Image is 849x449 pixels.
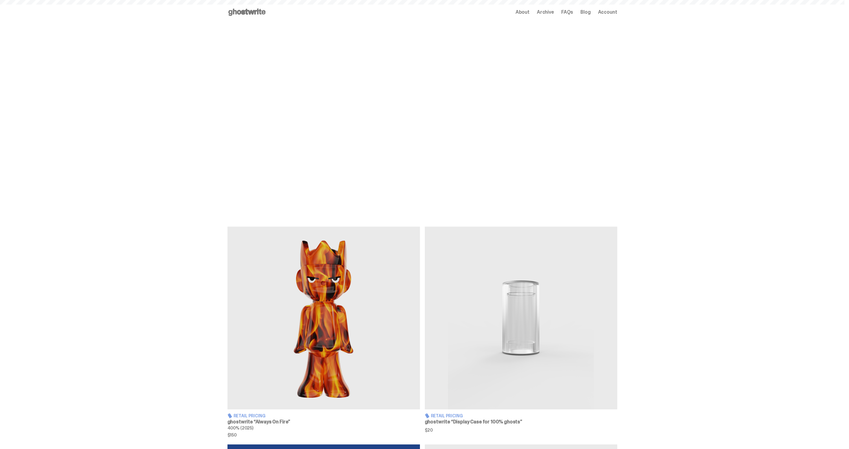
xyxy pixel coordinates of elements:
a: About [516,10,530,15]
span: $20 [425,428,617,432]
a: Account [598,10,617,15]
a: Display Case for 100% ghosts Retail Pricing [425,227,617,437]
h3: ghostwrite “Always On Fire” [227,419,420,424]
img: Display Case for 100% ghosts [425,227,617,409]
a: FAQs [561,10,573,15]
a: Archive [537,10,554,15]
img: Always On Fire [227,227,420,409]
a: Always On Fire Retail Pricing [227,227,420,437]
span: $150 [227,433,420,437]
h3: ghostwrite “Display Case for 100% ghosts” [425,419,617,424]
span: 400% (2025) [227,425,253,431]
span: Retail Pricing [234,414,266,418]
span: Retail Pricing [431,414,463,418]
a: Blog [580,10,590,15]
